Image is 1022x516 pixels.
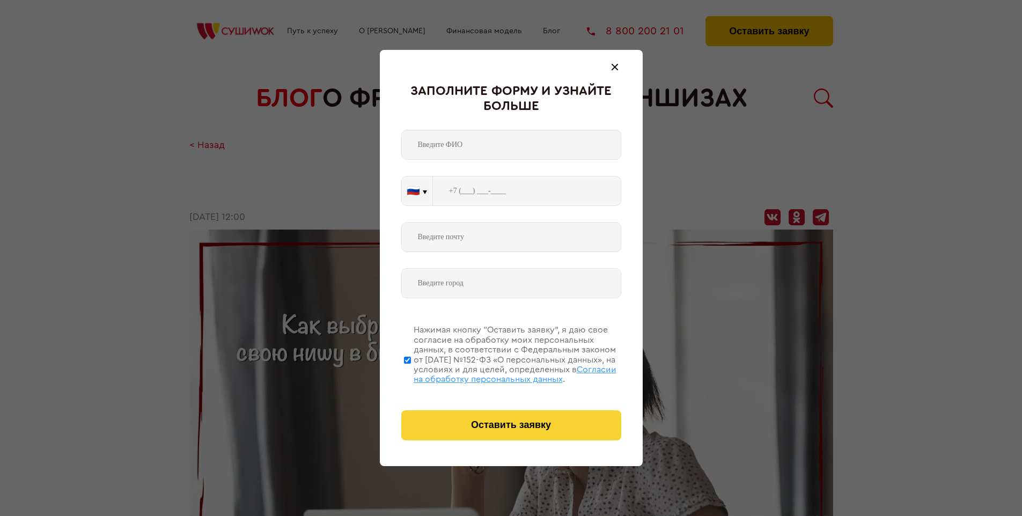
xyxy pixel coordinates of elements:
[401,84,621,114] div: Заполните форму и узнайте больше
[401,268,621,298] input: Введите город
[402,176,432,205] button: 🇷🇺
[401,410,621,440] button: Оставить заявку
[414,365,616,384] span: Согласии на обработку персональных данных
[401,130,621,160] input: Введите ФИО
[433,176,621,206] input: +7 (___) ___-____
[414,325,621,384] div: Нажимая кнопку “Оставить заявку”, я даю свое согласие на обработку моих персональных данных, в со...
[401,222,621,252] input: Введите почту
